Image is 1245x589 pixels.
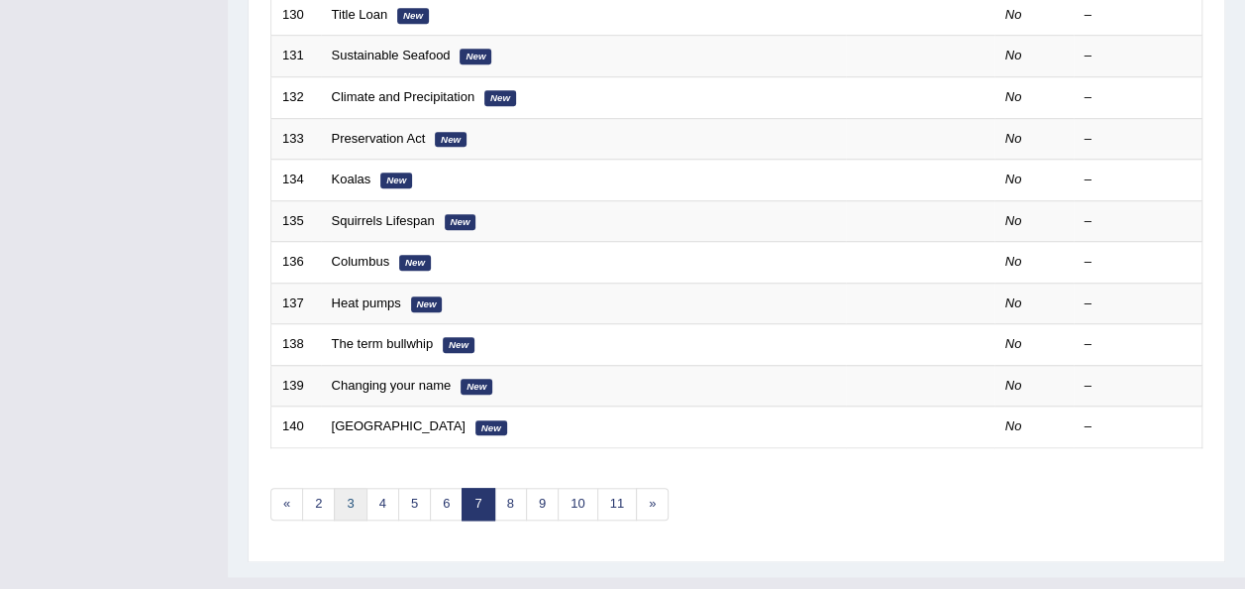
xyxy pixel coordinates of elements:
em: No [1005,213,1022,228]
a: Preservation Act [332,131,426,146]
td: 139 [271,365,321,407]
a: Squirrels Lifespan [332,213,435,228]
a: 6 [430,488,463,521]
div: – [1085,253,1192,272]
em: No [1005,418,1022,433]
td: 132 [271,76,321,118]
em: No [1005,254,1022,269]
div: – [1085,6,1192,25]
td: 140 [271,407,321,448]
a: The term bullwhip [332,336,434,351]
em: New [435,132,467,148]
a: 4 [366,488,399,521]
a: » [636,488,669,521]
em: New [484,90,516,106]
div: – [1085,377,1192,396]
a: Sustainable Seafood [332,48,451,62]
a: Columbus [332,254,390,269]
a: 8 [494,488,527,521]
em: No [1005,7,1022,22]
em: New [397,8,429,24]
td: 131 [271,36,321,77]
em: New [445,214,476,230]
a: 11 [597,488,637,521]
td: 134 [271,160,321,201]
em: New [380,173,412,188]
div: – [1085,47,1192,65]
em: No [1005,295,1022,310]
td: 138 [271,324,321,366]
div: – [1085,88,1192,107]
em: No [1005,89,1022,104]
a: 7 [462,488,494,521]
a: 3 [334,488,366,521]
em: New [411,296,443,312]
a: 5 [398,488,431,521]
em: No [1005,172,1022,186]
em: No [1005,378,1022,393]
a: Title Loan [332,7,388,22]
div: – [1085,212,1192,231]
em: New [475,420,507,436]
em: New [443,337,474,353]
em: No [1005,336,1022,351]
div: – [1085,294,1192,313]
a: Climate and Precipitation [332,89,475,104]
a: 9 [526,488,559,521]
a: « [270,488,303,521]
a: 10 [558,488,597,521]
td: 137 [271,283,321,324]
td: 133 [271,118,321,160]
a: Koalas [332,172,371,186]
a: 2 [302,488,335,521]
a: Changing your name [332,378,452,393]
em: New [460,49,491,64]
td: 136 [271,242,321,284]
em: No [1005,131,1022,146]
div: – [1085,335,1192,354]
a: [GEOGRAPHIC_DATA] [332,418,466,433]
div: – [1085,417,1192,436]
div: – [1085,171,1192,189]
em: No [1005,48,1022,62]
em: New [461,379,492,395]
td: 135 [271,200,321,242]
div: – [1085,130,1192,149]
a: Heat pumps [332,295,401,310]
em: New [399,255,431,271]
